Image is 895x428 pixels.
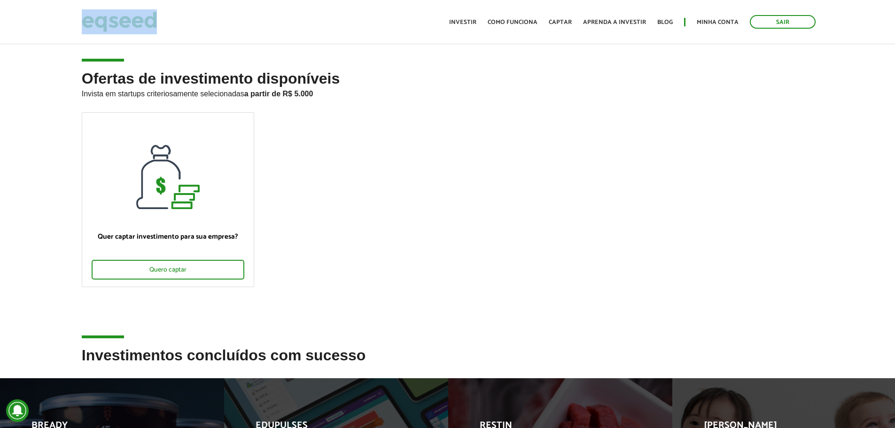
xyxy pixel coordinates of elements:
div: Quero captar [92,260,244,280]
a: Minha conta [697,19,739,25]
a: Investir [449,19,476,25]
a: Sair [750,15,816,29]
h2: Investimentos concluídos com sucesso [82,347,814,378]
img: EqSeed [82,9,157,34]
a: Captar [549,19,572,25]
p: Invista em startups criteriosamente selecionadas [82,87,814,98]
a: Quer captar investimento para sua empresa? Quero captar [82,112,254,287]
h2: Ofertas de investimento disponíveis [82,70,814,112]
a: Blog [657,19,673,25]
strong: a partir de R$ 5.000 [244,90,313,98]
a: Como funciona [488,19,537,25]
a: Aprenda a investir [583,19,646,25]
p: Quer captar investimento para sua empresa? [92,233,244,241]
